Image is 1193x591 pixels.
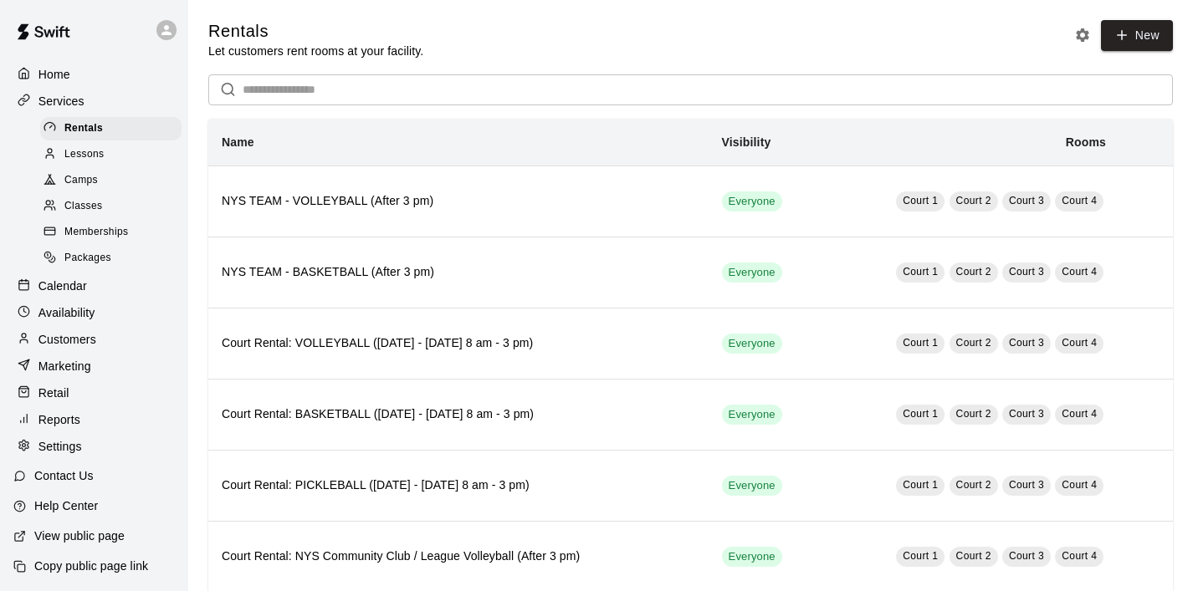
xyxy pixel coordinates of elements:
[956,337,991,349] span: Court 2
[956,408,991,420] span: Court 2
[722,191,782,211] div: This service is visible to all of your customers
[222,334,695,353] h6: Court Rental: VOLLEYBALL ([DATE] - [DATE] 8 am - 3 pm)
[1070,23,1095,48] button: Rental settings
[40,246,188,272] a: Packages
[64,172,98,189] span: Camps
[722,407,782,423] span: Everyone
[40,247,182,270] div: Packages
[40,221,182,244] div: Memberships
[1062,479,1097,491] span: Court 4
[1062,195,1097,206] span: Court 4
[722,262,782,283] div: This service is visible to all of your customers
[1101,20,1173,51] a: New
[222,192,695,211] h6: NYS TEAM - VOLLEYBALL (After 3 pm)
[722,476,782,496] div: This service is visible to all of your customers
[956,266,991,278] span: Court 2
[222,135,254,149] b: Name
[722,135,771,149] b: Visibility
[722,405,782,425] div: This service is visible to all of your customers
[38,304,95,321] p: Availability
[722,265,782,281] span: Everyone
[40,115,188,141] a: Rentals
[208,20,423,43] h5: Rentals
[34,558,148,574] p: Copy public page link
[40,168,188,194] a: Camps
[956,195,991,206] span: Court 2
[40,117,182,140] div: Rentals
[1009,266,1044,278] span: Court 3
[64,198,102,215] span: Classes
[722,194,782,210] span: Everyone
[34,497,98,514] p: Help Center
[38,331,96,348] p: Customers
[903,408,938,420] span: Court 1
[1009,479,1044,491] span: Court 3
[722,549,782,565] span: Everyone
[222,548,695,566] h6: Court Rental: NYS Community Club / League Volleyball (After 3 pm)
[222,476,695,495] h6: Court Rental: PICKLEBALL ([DATE] - [DATE] 8 am - 3 pm)
[38,438,82,455] p: Settings
[903,550,938,562] span: Court 1
[903,479,938,491] span: Court 1
[1062,337,1097,349] span: Court 4
[1009,408,1044,420] span: Court 3
[38,385,69,401] p: Retail
[13,380,175,405] a: Retail
[1062,408,1097,420] span: Court 4
[1062,550,1097,562] span: Court 4
[722,478,782,494] span: Everyone
[13,327,175,352] a: Customers
[64,224,128,241] span: Memberships
[34,527,125,544] p: View public page
[38,93,84,110] p: Services
[722,336,782,352] span: Everyone
[40,169,182,192] div: Camps
[13,89,175,114] a: Services
[956,550,991,562] span: Court 2
[13,300,175,325] a: Availability
[40,194,188,220] a: Classes
[38,411,80,428] p: Reports
[903,266,938,278] span: Court 1
[64,120,103,137] span: Rentals
[64,146,105,163] span: Lessons
[903,337,938,349] span: Court 1
[64,250,111,267] span: Packages
[722,334,782,354] div: This service is visible to all of your customers
[13,354,175,379] a: Marketing
[722,547,782,567] div: This service is visible to all of your customers
[956,479,991,491] span: Court 2
[38,358,91,374] p: Marketing
[38,278,87,294] p: Calendar
[40,195,182,218] div: Classes
[13,434,175,459] a: Settings
[40,220,188,246] a: Memberships
[13,407,175,432] a: Reports
[38,66,70,83] p: Home
[1066,135,1106,149] b: Rooms
[1009,337,1044,349] span: Court 3
[13,62,175,87] a: Home
[40,143,182,166] div: Lessons
[34,467,94,484] p: Contact Us
[1062,266,1097,278] span: Court 4
[1009,550,1044,562] span: Court 3
[13,273,175,298] a: Calendar
[1009,195,1044,206] span: Court 3
[40,141,188,167] a: Lessons
[222,405,695,424] h6: Court Rental: BASKETBALL ([DATE] - [DATE] 8 am - 3 pm)
[208,43,423,59] p: Let customers rent rooms at your facility.
[903,195,938,206] span: Court 1
[222,263,695,282] h6: NYS TEAM - BASKETBALL (After 3 pm)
